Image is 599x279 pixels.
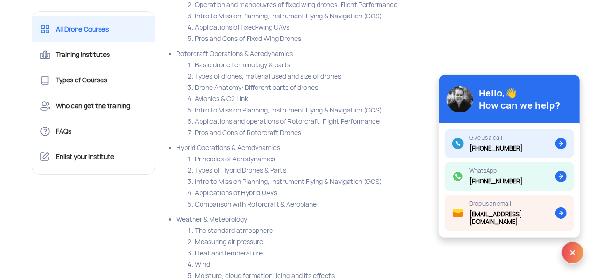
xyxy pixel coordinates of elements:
img: ic_arrow.svg [555,138,567,149]
li: Applications of fixed-wing UAVs [195,22,568,33]
div: WhatsApp [469,167,522,174]
img: ic_x.svg [561,241,584,264]
img: ic_whatsapp.svg [452,171,464,182]
li: Intro to Mission Planning, Instrument Flying & Navigation (GCS) [195,104,568,116]
li: Basic drone terminology & parts [195,59,568,71]
li: Rotorcraft Operations & Aerodynamics [176,48,568,138]
div: [PHONE_NUMBER] [469,178,522,185]
a: Training Institutes [32,42,155,67]
div: Drop us an email [469,200,555,207]
a: Enlist your Institute [32,144,155,169]
li: Types of drones, material used and size of drones [195,71,568,82]
li: Applications of Hybrid UAVs [195,187,568,199]
li: Drone Anatomy: Different parts of drones [195,82,568,93]
img: ic_arrow.svg [555,207,567,219]
li: Avionics & C2 Link [195,93,568,104]
li: Principles of Aerodynamics [195,153,568,165]
a: Who can get the training [32,93,155,119]
a: WhatsApp[PHONE_NUMBER] [445,162,574,191]
li: Hybrid Operations & Aerodynamics [176,142,568,210]
div: Hello,👋 How can we help? [479,87,560,112]
a: FAQs [32,119,155,144]
li: Applications and operations of Rotorcraft, Flight Performance [195,116,568,127]
div: [PHONE_NUMBER] [469,145,522,152]
li: Wind [195,259,568,270]
li: Types of Hybrid Drones & Parts [195,165,568,176]
a: Give us a call[PHONE_NUMBER] [445,129,574,158]
li: Heat and temperature [195,247,568,259]
li: Intro to Mission Planning, Instrument Flying & Navigation (GCS) [195,176,568,187]
div: [EMAIL_ADDRESS][DOMAIN_NAME] [469,211,555,226]
a: Types of Courses [32,67,155,93]
img: ic_mail.svg [452,207,464,219]
li: Intro to Mission Planning, Instrument Flying & Navigation (GCS) [195,10,568,22]
li: Pros and Cons of Rotorcraft Drones [195,127,568,138]
div: Give us a call [469,135,522,141]
li: Pros and Cons of Fixed Wing Drones [195,33,568,44]
a: All Drone Courses [32,16,155,42]
img: ic_call.svg [452,138,464,149]
li: Comparison with Rotorcraft & Aeroplane [195,199,568,210]
li: The standard atmosphere [195,225,568,236]
a: Drop us an email[EMAIL_ADDRESS][DOMAIN_NAME] [445,195,574,231]
img: ic_arrow.svg [555,171,567,182]
li: Measuring air pressure [195,236,568,247]
img: img_avatar@2x.png [447,86,473,112]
